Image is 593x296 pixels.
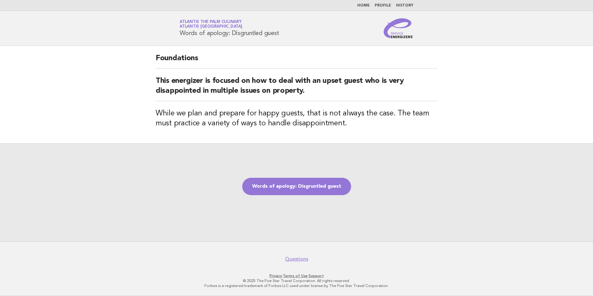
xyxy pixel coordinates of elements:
a: Profile [375,4,391,7]
p: Forbes is a registered trademark of Forbes LLC used under license by The Five Star Travel Corpora... [107,283,486,288]
h1: Words of apology: Disgruntled guest [180,20,279,36]
h3: While we plan and prepare for happy guests, that is not always the case. The team must practice a... [156,109,437,128]
span: Atlantis [GEOGRAPHIC_DATA] [180,25,242,29]
a: Questions [285,256,308,262]
a: History [396,4,413,7]
p: © 2025 The Five Star Travel Corporation. All rights reserved. [107,278,486,283]
p: · · [107,273,486,278]
h2: This energizer is focused on how to deal with an upset guest who is very disappointed in multiple... [156,76,437,101]
h2: Foundations [156,53,437,69]
a: Atlantis The Palm CulinaryAtlantis [GEOGRAPHIC_DATA] [180,20,242,29]
a: Terms of Use [283,274,308,278]
img: Service Energizers [384,18,413,38]
a: Privacy [270,274,282,278]
a: Support [309,274,324,278]
a: Words of apology: Disgruntled guest [242,178,351,195]
a: Home [357,4,370,7]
